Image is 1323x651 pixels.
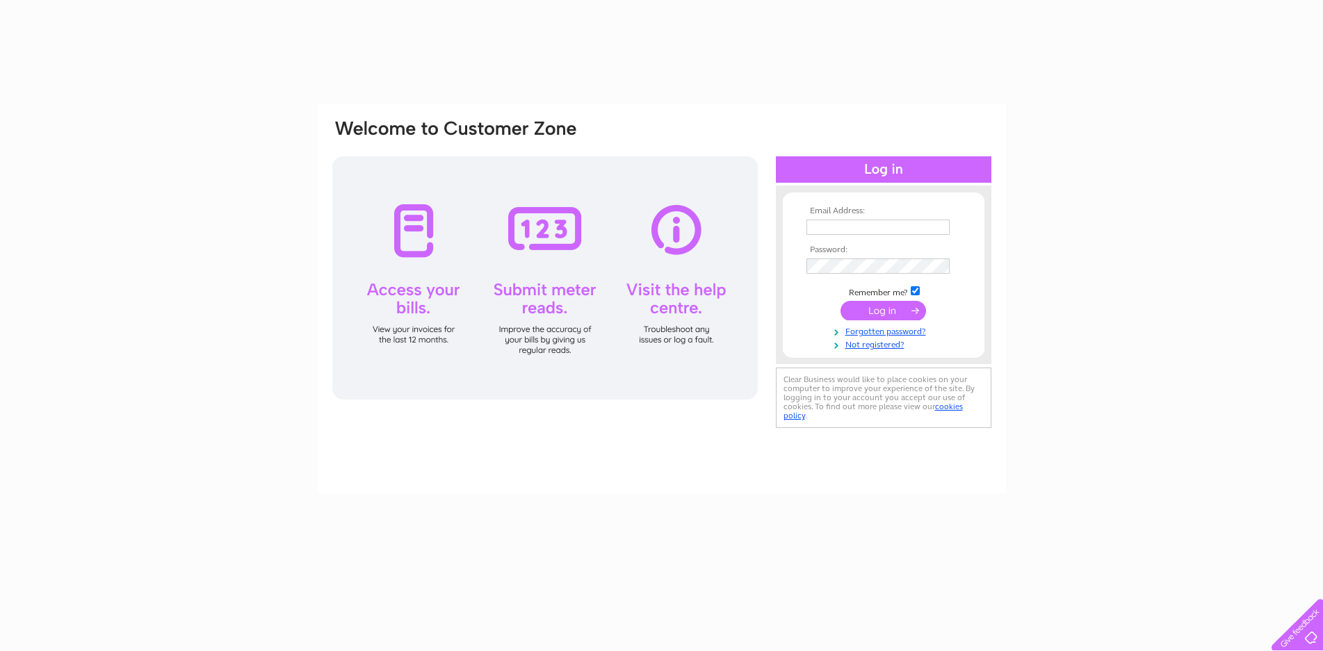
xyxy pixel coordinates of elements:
[803,284,964,298] td: Remember me?
[784,402,963,420] a: cookies policy
[803,206,964,216] th: Email Address:
[806,324,964,337] a: Forgotten password?
[803,245,964,255] th: Password:
[841,301,926,320] input: Submit
[776,368,991,428] div: Clear Business would like to place cookies on your computer to improve your experience of the sit...
[806,337,964,350] a: Not registered?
